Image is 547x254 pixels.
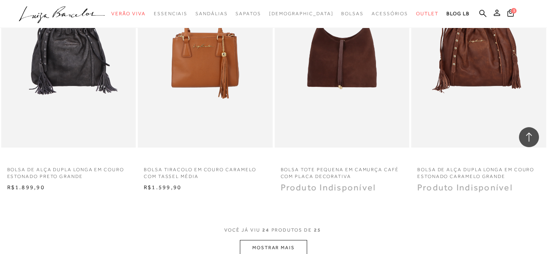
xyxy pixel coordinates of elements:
[154,11,187,16] span: Essenciais
[281,182,376,192] span: Produto Indisponível
[195,11,227,16] span: Sandálias
[411,162,546,180] a: BOLSA DE ALÇA DUPLA LONGA EM COURO ESTONADO CARAMELO GRANDE
[111,11,146,16] span: Verão Viva
[341,11,364,16] span: Bolsas
[505,9,516,20] button: 3
[275,162,410,180] a: BOLSA TOTE PEQUENA EM CAMURÇA CAFÉ COM PLACA DECORATIVA
[1,162,136,180] a: BOLSA DE ALÇA DUPLA LONGA EM COURO ESTONADO PRETO GRANDE
[416,6,438,21] a: categoryNavScreenReaderText
[269,11,334,16] span: [DEMOGRAPHIC_DATA]
[446,6,470,21] a: BLOG LB
[154,6,187,21] a: categoryNavScreenReaderText
[341,6,364,21] a: categoryNavScreenReaderText
[7,184,45,190] span: R$1.899,90
[144,184,181,190] span: R$1.599,90
[314,227,321,233] span: 25
[269,6,334,21] a: noSubCategoriesText
[372,11,408,16] span: Acessórios
[416,11,438,16] span: Outlet
[511,8,517,14] span: 3
[262,227,269,233] span: 24
[235,6,261,21] a: categoryNavScreenReaderText
[224,227,323,233] span: VOCÊ JÁ VIU PRODUTOS DE
[195,6,227,21] a: categoryNavScreenReaderText
[138,162,273,180] a: BOLSA TIRACOLO EM COURO CARAMELO COM TASSEL MÉDIA
[417,182,513,192] span: Produto Indisponível
[111,6,146,21] a: categoryNavScreenReaderText
[235,11,261,16] span: Sapatos
[372,6,408,21] a: categoryNavScreenReaderText
[446,11,470,16] span: BLOG LB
